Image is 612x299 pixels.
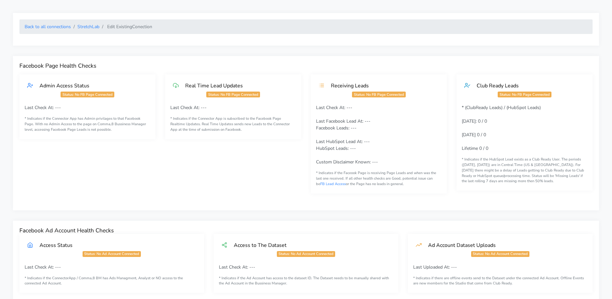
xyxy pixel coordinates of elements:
[352,92,405,97] span: Status: No FB Page Connected
[316,159,378,165] span: Custom Disclaimer Known: ---
[99,23,152,30] li: Edit Existing Conection
[277,251,335,257] span: Status: No Ad Account Connected
[413,276,587,287] small: * Indicates if there are offline events send to the Dataset under the connected Ad Account. Offli...
[227,242,391,249] div: Access to The Dataset
[33,242,196,249] div: Access Status
[170,116,296,132] small: * Indicates if the Connector App is subscribed to the Facebook Page Realtime Updates. Real Time U...
[25,104,150,111] p: Last Check At: ---
[25,116,150,132] small: * Indicates if the Connector App has Admin privilages to that Facebook Page. With no Admin Access...
[33,82,148,89] div: Admin Access Status
[219,264,393,271] p: Last Check At: ---
[320,182,346,186] a: FB Lead Access
[471,251,529,257] span: Status: No Ad Account Connected
[19,19,593,34] nav: breadcrumb
[316,138,370,145] span: Last HubSpot Lead At: ---
[179,82,293,89] div: Real Time Lead Updates
[19,227,593,234] h4: Facebook Ad Account Health Checks
[470,82,585,89] div: Club Ready Leads
[25,276,199,287] small: * Indicates if the ConnectorApp / Comma,8 BM has Ads Managment, Analyst or NO access to the conne...
[61,92,114,97] span: Status: No FB Page Connected
[413,264,587,271] p: Last Uploaded At: ---
[77,24,99,30] a: StretchLab
[316,118,370,124] span: Last Facebook Lead At: ---
[25,24,71,30] a: Back to all connections
[206,92,260,97] span: Status: No FB Page Connected
[324,82,439,89] div: Receiving Leads
[462,118,487,124] span: [DATE]: 0 / 0
[316,125,357,131] span: Facebook Leads: ---
[462,157,584,183] span: * Indicates if the HubSpot Lead exists as a Club Ready User. The periods ([DATE], [DATE]) are in ...
[462,105,541,111] span: * (ClubReady Leads) / (HubSpot Leads)
[316,171,436,186] span: * Indicates if the Faceook Page is receiving Page Leads and when was the last one received. If al...
[316,145,356,151] span: HubSpot Leads: ---
[25,264,199,271] p: Last Check At: ---
[422,242,585,249] div: Ad Account Dataset Uploads
[316,105,352,111] span: Last Check At: ---
[462,145,488,151] span: Lifetime 0 / 0
[462,132,486,138] span: [DATE] 0 / 0
[19,62,593,69] h4: Facebook Page Health Checks
[219,276,393,287] small: * Indicates if the Ad Account has access to the dataset ID. The Dataset needs to be manually shar...
[498,92,551,97] span: Status: No FB Page Connected
[170,104,296,111] p: Last Check At: ---
[83,251,141,257] span: Status: No Ad Account Connected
